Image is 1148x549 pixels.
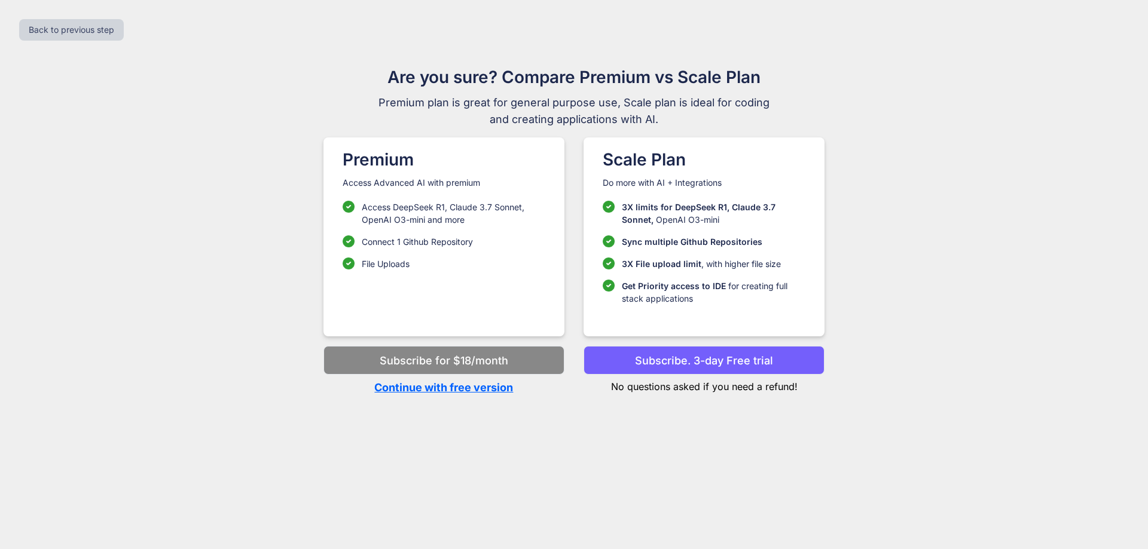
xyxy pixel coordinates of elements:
[622,257,781,270] p: , with higher file size
[584,346,825,375] button: Subscribe. 3-day Free trial
[373,65,775,90] h1: Are you sure? Compare Premium vs Scale Plan
[362,235,473,248] p: Connect 1 Github Repository
[362,201,545,226] p: Access DeepSeek R1, Claude 3.7 Sonnet, OpenAI O3-mini and more
[380,352,508,369] p: Subscribe for $18/month
[603,257,615,269] img: checklist
[635,352,773,369] p: Subscribe. 3-day Free trial
[622,259,701,269] span: 3X File upload limit
[603,280,615,292] img: checklist
[19,19,124,41] button: Back to previous step
[622,280,805,305] p: for creating full stack applications
[373,94,775,128] span: Premium plan is great for general purpose use, Scale plan is ideal for coding and creating applic...
[603,177,805,189] p: Do more with AI + Integrations
[343,201,355,213] img: checklist
[622,201,805,226] p: OpenAI O3-mini
[323,346,564,375] button: Subscribe for $18/month
[323,379,564,395] p: Continue with free version
[603,147,805,172] h1: Scale Plan
[362,257,410,270] p: File Uploads
[622,281,726,291] span: Get Priority access to IDE
[343,235,355,247] img: checklist
[584,375,825,394] p: No questions asked if you need a refund!
[343,257,355,269] img: checklist
[622,202,775,225] span: 3X limits for DeepSeek R1, Claude 3.7 Sonnet,
[603,235,615,247] img: checklist
[343,177,545,189] p: Access Advanced AI with premium
[622,235,762,248] p: Sync multiple Github Repositories
[343,147,545,172] h1: Premium
[603,201,615,213] img: checklist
